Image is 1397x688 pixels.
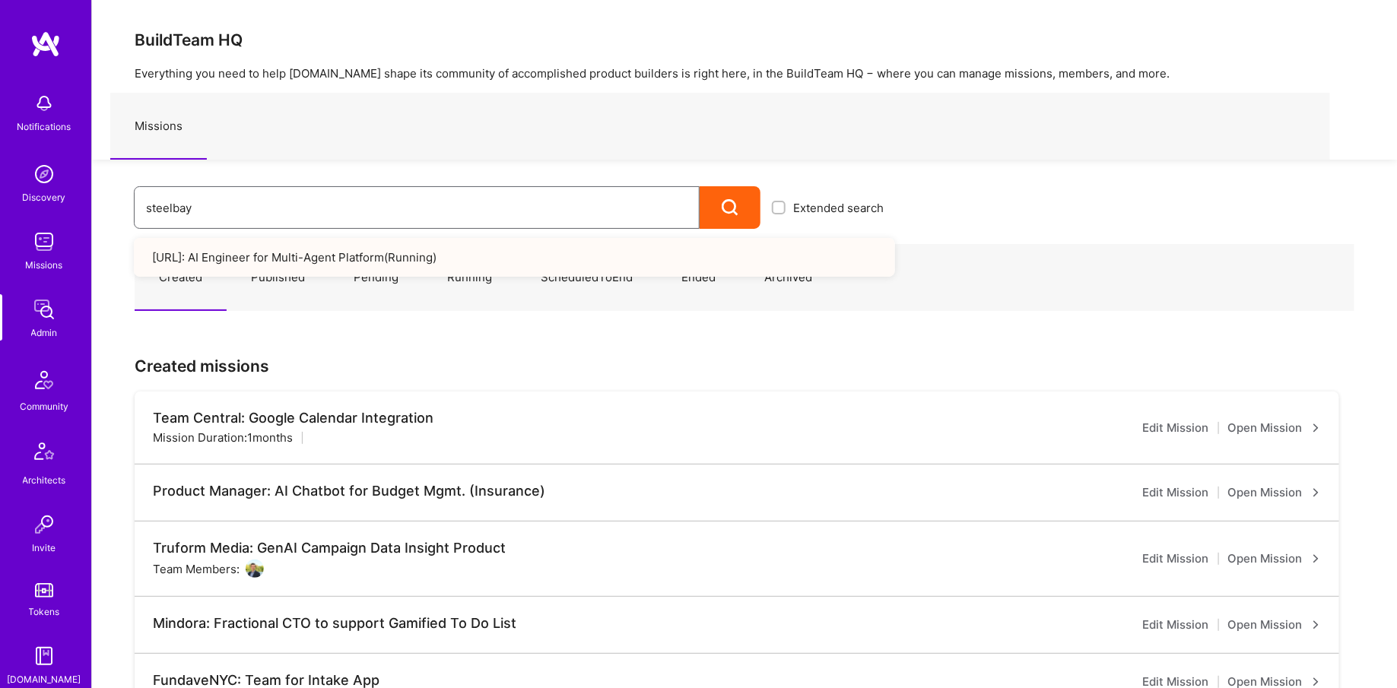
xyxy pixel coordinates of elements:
a: Edit Mission [1143,484,1209,502]
img: guide book [29,641,59,671]
img: tokens [35,583,53,598]
a: Created [135,245,227,311]
img: discovery [29,159,59,189]
img: Community [26,362,62,398]
p: Everything you need to help [DOMAIN_NAME] shape its community of accomplished product builders is... [135,65,1354,81]
div: Admin [31,325,58,341]
div: Missions [26,257,63,273]
a: Pending [329,245,423,311]
span: Extended search [793,200,884,216]
div: Product Manager: AI Chatbot for Budget Mgmt. (Insurance) [153,483,545,499]
a: Open Mission [1228,550,1321,568]
div: Notifications [17,119,71,135]
a: Ended [657,245,740,311]
div: Team Central: Google Calendar Integration [153,410,433,426]
img: Architects [26,436,62,472]
a: Edit Mission [1143,616,1209,634]
img: logo [30,30,61,58]
a: Missions [110,94,207,160]
a: Running [423,245,516,311]
img: bell [29,88,59,119]
div: Tokens [29,604,60,620]
div: Team Members: [153,560,264,578]
i: icon ArrowRight [1312,488,1321,497]
img: Invite [29,509,59,540]
a: Published [227,245,329,311]
div: Truform Media: GenAI Campaign Data Insight Product [153,540,506,556]
a: Edit Mission [1143,550,1209,568]
i: icon ArrowRight [1312,620,1321,629]
div: [DOMAIN_NAME] [8,671,81,687]
a: Open Mission [1228,616,1321,634]
div: Mission Duration: 1 months [153,430,293,445]
i: icon ArrowRight [1312,677,1321,686]
img: teamwork [29,227,59,257]
a: Open Mission [1228,419,1321,437]
h3: BuildTeam HQ [135,30,1354,49]
a: Open Mission [1228,484,1321,502]
input: What type of mission are you looking for? [146,189,687,227]
a: ScheduledToEnd [516,245,657,311]
i: icon ArrowRight [1312,554,1321,563]
div: Mindora: Fractional CTO to support Gamified To Do List [153,615,516,632]
i: icon Search [722,199,739,217]
a: Edit Mission [1143,419,1209,437]
a: Archived [740,245,837,311]
i: icon ArrowRight [1312,423,1321,433]
h3: Created missions [135,357,1354,376]
img: User Avatar [246,560,264,578]
div: Community [20,398,68,414]
div: Invite [33,540,56,556]
div: Architects [23,472,66,488]
img: admin teamwork [29,294,59,325]
div: Discovery [23,189,66,205]
a: [URL]: AI Engineer for Multi-Agent Platform(Running) [134,238,895,277]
